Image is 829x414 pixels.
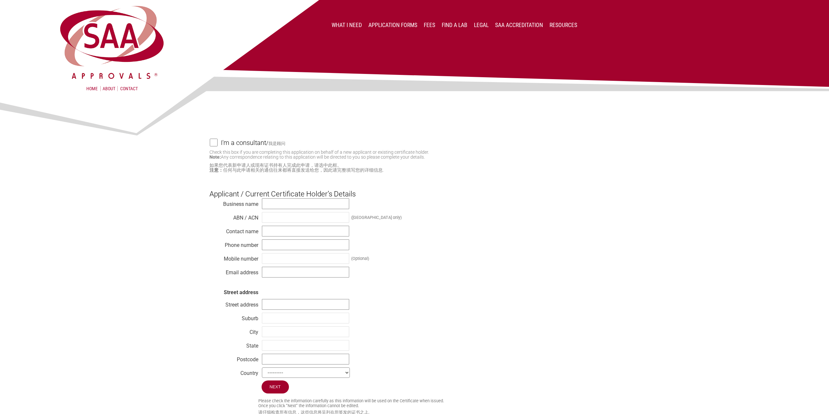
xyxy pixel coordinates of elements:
[224,289,258,295] strong: Street address
[368,22,417,28] a: Application Forms
[209,227,258,233] div: Contact name
[268,141,285,146] small: 我是顾问
[209,240,258,247] div: Phone number
[209,314,258,320] div: Suburb
[120,86,138,91] a: Contact
[209,150,429,160] small: Check this box if you are completing this application on behalf of a new applicant or existing ce...
[351,256,369,261] div: (Optional)
[209,167,223,173] strong: 注意：
[209,327,258,334] div: City
[209,254,258,261] div: Mobile number
[424,22,435,28] a: Fees
[442,22,467,28] a: Find a lab
[258,398,620,408] small: Please check the information carefully as this information will be used on the Certificate when i...
[332,22,362,28] a: What I Need
[209,341,258,348] div: State
[209,163,620,173] small: 如果您代表新申请人或现有证书持有人完成此申请，请选中此框。 任何与此申请相关的通信往来都将直接发送给您，因此请完整填写您的详细信息.
[100,86,118,91] a: About
[221,139,620,147] label: /
[495,22,543,28] a: SAA Accreditation
[86,86,98,91] a: Home
[209,213,258,220] div: ABN / ACN
[550,22,577,28] a: Resources
[209,154,221,160] strong: Note:
[262,380,289,393] input: Next
[209,199,258,206] div: Business name
[209,178,620,198] h3: Applicant / Current Certificate Holder’s Details
[209,300,258,307] div: Street address
[58,4,166,81] img: SAA Approvals
[209,268,258,274] div: Email address
[209,368,258,375] div: Country
[209,355,258,361] div: Postcode
[351,215,402,220] div: ([GEOGRAPHIC_DATA] only)
[474,22,489,28] a: Legal
[221,136,266,150] h4: I'm a consultant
